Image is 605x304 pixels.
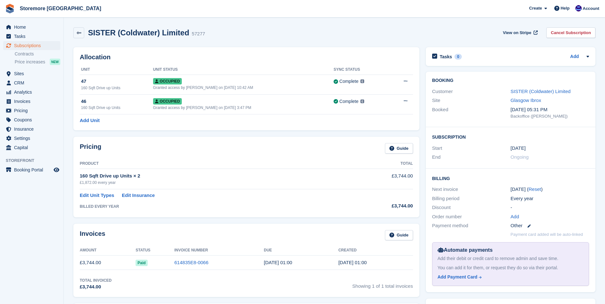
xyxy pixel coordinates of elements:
[88,28,189,37] h2: SISTER (Coldwater) Limited
[570,53,579,61] a: Add
[80,180,339,185] div: £1,872.00 every year
[511,154,529,160] span: Ongoing
[81,98,153,105] div: 46
[438,274,581,280] a: Add Payment Card
[15,59,45,65] span: Price increases
[432,145,511,152] div: Start
[3,143,60,152] a: menu
[338,245,413,256] th: Created
[511,98,541,103] a: Glasgow Ibrox
[3,41,60,50] a: menu
[360,99,364,103] img: icon-info-grey-7440780725fd019a000dd9b08b2336e03edf1995a4989e88bcd33f0948082b44.svg
[80,172,339,180] div: 160 Sqft Drive up Units × 2
[3,88,60,97] a: menu
[561,5,570,11] span: Help
[3,32,60,41] a: menu
[81,78,153,85] div: 47
[80,143,101,154] h2: Pricing
[53,166,60,174] a: Preview store
[511,231,583,238] p: Payment card added will be auto-linked
[511,145,526,152] time: 2024-10-16 00:00:00 UTC
[264,260,292,265] time: 2024-10-17 00:00:00 UTC
[432,106,511,119] div: Booked
[432,134,589,140] h2: Subscription
[80,230,105,241] h2: Invoices
[80,54,413,61] h2: Allocation
[174,260,209,265] a: 614835E8-0066
[122,192,155,199] a: Edit Insurance
[511,89,571,94] a: SISTER (Coldwater) Limited
[80,117,100,124] a: Add Unit
[80,192,114,199] a: Edit Unit Types
[80,204,339,209] div: BILLED EVERY YEAR
[432,97,511,104] div: Site
[500,27,539,38] a: View on Stripe
[14,115,52,124] span: Coupons
[339,159,413,169] th: Total
[454,54,462,60] div: 0
[80,159,339,169] th: Product
[6,157,63,164] span: Storefront
[14,134,52,143] span: Settings
[14,78,52,87] span: CRM
[153,78,182,84] span: Occupied
[334,65,389,75] th: Sync Status
[511,222,589,229] div: Other
[546,27,595,38] a: Cancel Subscription
[385,230,413,241] a: Guide
[3,69,60,78] a: menu
[80,283,112,291] div: £3,744.00
[352,278,413,291] span: Showing 1 of 1 total invoices
[438,274,477,280] div: Add Payment Card
[50,59,60,65] div: NEW
[432,88,511,95] div: Customer
[14,88,52,97] span: Analytics
[432,213,511,221] div: Order number
[339,202,413,210] div: £3,744.00
[440,54,452,60] h2: Tasks
[81,105,153,111] div: 160 Sqft Drive up Units
[14,143,52,152] span: Capital
[511,213,519,221] a: Add
[438,264,584,271] div: You can add it for them, or request they do so via their portal.
[511,113,589,119] div: Backoffice ([PERSON_NAME])
[14,41,52,50] span: Subscriptions
[438,246,584,254] div: Automate payments
[511,186,589,193] div: [DATE] ( )
[80,65,153,75] th: Unit
[14,69,52,78] span: Sites
[153,65,334,75] th: Unit Status
[14,106,52,115] span: Pricing
[3,125,60,134] a: menu
[339,98,358,105] div: Complete
[153,105,334,111] div: Granted access by [PERSON_NAME] on [DATE] 3:47 PM
[192,30,205,38] div: 57277
[583,5,599,12] span: Account
[432,154,511,161] div: End
[17,3,104,14] a: Storemore [GEOGRAPHIC_DATA]
[438,255,584,262] div: Add their debit or credit card to remove admin and save time.
[503,30,531,36] span: View on Stripe
[14,32,52,41] span: Tasks
[15,58,60,65] a: Price increases NEW
[339,169,413,189] td: £3,744.00
[14,97,52,106] span: Invoices
[529,5,542,11] span: Create
[81,85,153,91] div: 160 Sqft Drive up Units
[339,78,358,85] div: Complete
[3,165,60,174] a: menu
[14,23,52,32] span: Home
[264,245,338,256] th: Due
[360,79,364,83] img: icon-info-grey-7440780725fd019a000dd9b08b2336e03edf1995a4989e88bcd33f0948082b44.svg
[528,186,541,192] a: Reset
[385,143,413,154] a: Guide
[3,97,60,106] a: menu
[14,125,52,134] span: Insurance
[3,106,60,115] a: menu
[511,204,589,211] div: -
[511,195,589,202] div: Every year
[432,222,511,229] div: Payment method
[338,260,367,265] time: 2024-10-16 00:00:10 UTC
[432,204,511,211] div: Discount
[136,260,147,266] span: Paid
